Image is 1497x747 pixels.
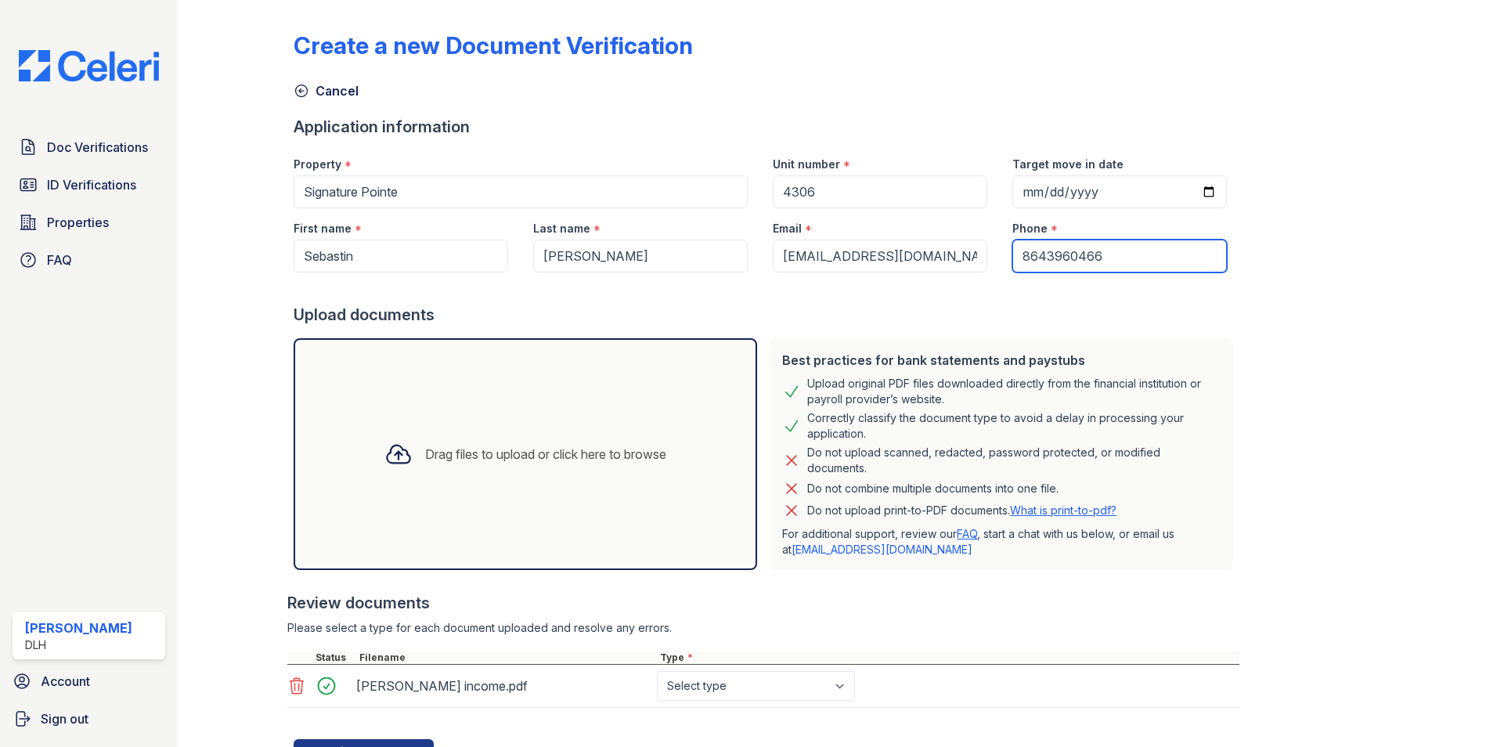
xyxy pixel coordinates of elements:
[773,221,802,236] label: Email
[41,672,90,691] span: Account
[6,666,171,697] a: Account
[13,169,165,200] a: ID Verifications
[47,175,136,194] span: ID Verifications
[807,445,1221,476] div: Do not upload scanned, redacted, password protected, or modified documents.
[13,207,165,238] a: Properties
[25,619,132,637] div: [PERSON_NAME]
[356,673,651,698] div: [PERSON_NAME] income.pdf
[356,651,657,664] div: Filename
[957,527,977,540] a: FAQ
[782,526,1221,558] p: For additional support, review our , start a chat with us below, or email us at
[773,157,840,172] label: Unit number
[807,376,1221,407] div: Upload original PDF files downloaded directly from the financial institution or payroll provider’...
[13,132,165,163] a: Doc Verifications
[294,81,359,100] a: Cancel
[792,543,972,556] a: [EMAIL_ADDRESS][DOMAIN_NAME]
[782,351,1221,370] div: Best practices for bank statements and paystubs
[47,213,109,232] span: Properties
[312,651,356,664] div: Status
[13,244,165,276] a: FAQ
[533,221,590,236] label: Last name
[6,703,171,734] a: Sign out
[807,479,1059,498] div: Do not combine multiple documents into one file.
[1012,157,1124,172] label: Target move in date
[807,503,1116,518] p: Do not upload print-to-PDF documents.
[425,445,666,464] div: Drag files to upload or click here to browse
[47,251,72,269] span: FAQ
[294,304,1239,326] div: Upload documents
[6,50,171,81] img: CE_Logo_Blue-a8612792a0a2168367f1c8372b55b34899dd931a85d93a1a3d3e32e68fde9ad4.png
[294,116,1239,138] div: Application information
[294,157,341,172] label: Property
[47,138,148,157] span: Doc Verifications
[1012,221,1048,236] label: Phone
[1010,503,1116,517] a: What is print-to-pdf?
[294,221,352,236] label: First name
[287,592,1239,614] div: Review documents
[294,31,693,60] div: Create a new Document Verification
[41,709,88,728] span: Sign out
[287,620,1239,636] div: Please select a type for each document uploaded and resolve any errors.
[657,651,1239,664] div: Type
[25,637,132,653] div: DLH
[807,410,1221,442] div: Correctly classify the document type to avoid a delay in processing your application.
